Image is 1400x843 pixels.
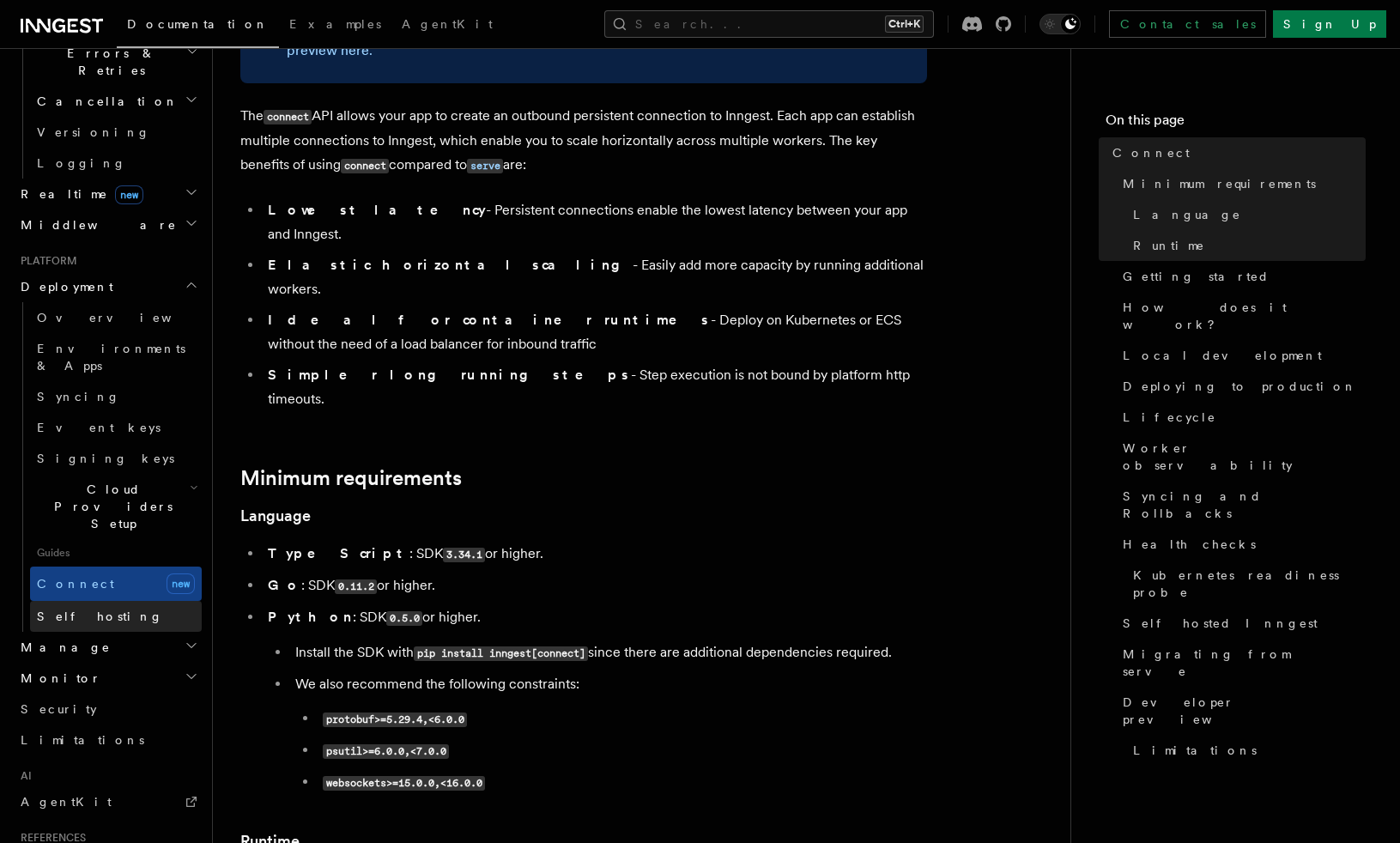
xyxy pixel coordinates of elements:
[127,17,269,31] span: Documentation
[14,185,143,203] span: Realtime
[414,646,588,661] code: pip install inngest[connect]
[30,93,179,110] span: Cancellation
[1123,409,1216,426] span: Lifecycle
[1126,230,1366,261] a: Runtime
[1039,14,1081,34] button: Toggle dark mode
[268,609,353,625] strong: Python
[268,545,409,561] strong: TypeScript
[268,312,711,328] strong: Ideal for container runtimes
[14,769,32,783] span: AI
[290,640,927,665] li: Install the SDK with since there are additional dependencies required.
[30,117,202,148] a: Versioning
[117,5,279,48] a: Documentation
[1123,488,1366,522] span: Syncing and Rollbacks
[115,185,143,204] span: new
[604,10,934,38] button: Search...Ctrl+K
[264,110,312,124] code: connect
[14,663,202,694] button: Monitor
[240,504,311,528] a: Language
[14,278,113,295] span: Deployment
[14,725,202,755] a: Limitations
[30,45,186,79] span: Errors & Retries
[30,38,202,86] button: Errors & Retries
[37,156,126,170] span: Logging
[268,202,486,218] strong: Lowest latency
[1116,481,1366,529] a: Syncing and Rollbacks
[1123,268,1270,285] span: Getting started
[402,17,493,31] span: AgentKit
[30,567,202,601] a: Connectnew
[14,271,202,302] button: Deployment
[1273,10,1386,38] a: Sign Up
[263,363,927,411] li: - Step execution is not bound by platform http timeouts.
[1123,615,1318,632] span: Self hosted Inngest
[37,421,161,434] span: Event keys
[1126,735,1366,766] a: Limitations
[30,539,202,567] span: Guides
[268,257,633,273] strong: Elastic horizontal scaling
[263,573,927,598] li: : SDK or higher.
[323,744,449,759] code: psutil>=6.0.0,<7.0.0
[1123,440,1366,474] span: Worker observability
[21,733,144,747] span: Limitations
[14,216,177,233] span: Middleware
[391,5,503,46] a: AgentKit
[14,694,202,725] a: Security
[37,610,163,623] span: Self hosting
[1133,237,1205,254] span: Runtime
[279,5,391,46] a: Examples
[37,342,185,373] span: Environments & Apps
[30,148,202,179] a: Logging
[323,713,467,727] code: protobuf>=5.29.4,<6.0.0
[1116,529,1366,560] a: Health checks
[323,776,485,791] code: websockets>=15.0.0,<16.0.0
[335,579,377,594] code: 0.11.2
[1123,694,1366,728] span: Developer preview
[1123,175,1316,192] span: Minimum requirements
[14,302,202,632] div: Deployment
[30,333,202,381] a: Environments & Apps
[263,198,927,246] li: - Persistent connections enable the lowest latency between your app and Inngest.
[37,452,174,465] span: Signing keys
[1116,687,1366,735] a: Developer preview
[30,302,202,333] a: Overview
[341,159,389,173] code: connect
[290,672,927,795] li: We also recommend the following constraints:
[1116,168,1366,199] a: Minimum requirements
[263,605,927,795] li: : SDK or higher.
[1133,567,1366,601] span: Kubernetes readiness probe
[14,209,202,240] button: Middleware
[263,308,927,356] li: - Deploy on Kubernetes or ECS without the need of a load balancer for inbound traffic
[14,179,202,209] button: Realtimenew
[289,17,381,31] span: Examples
[263,253,927,301] li: - Easily add more capacity by running additional workers.
[467,156,503,173] a: serve
[14,639,111,656] span: Manage
[1133,742,1257,759] span: Limitations
[1116,340,1366,371] a: Local development
[885,15,924,33] kbd: Ctrl+K
[1123,536,1256,553] span: Health checks
[37,125,150,139] span: Versioning
[14,786,202,817] a: AgentKit
[240,466,462,490] a: Minimum requirements
[240,104,927,178] p: The API allows your app to create an outbound persistent connection to Inngest. Each app can esta...
[1112,144,1190,161] span: Connect
[467,159,503,173] code: serve
[30,474,202,539] button: Cloud Providers Setup
[1106,110,1366,137] h4: On this page
[30,381,202,412] a: Syncing
[167,573,195,594] span: new
[1123,646,1366,680] span: Migrating from serve
[30,86,202,117] button: Cancellation
[1116,639,1366,687] a: Migrating from serve
[30,481,190,532] span: Cloud Providers Setup
[1116,433,1366,481] a: Worker observability
[1123,347,1322,364] span: Local development
[1123,378,1357,395] span: Deploying to production
[1109,10,1266,38] a: Contact sales
[268,367,631,383] strong: Simpler long running steps
[1133,206,1241,223] span: Language
[14,632,202,663] button: Manage
[21,795,112,809] span: AgentKit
